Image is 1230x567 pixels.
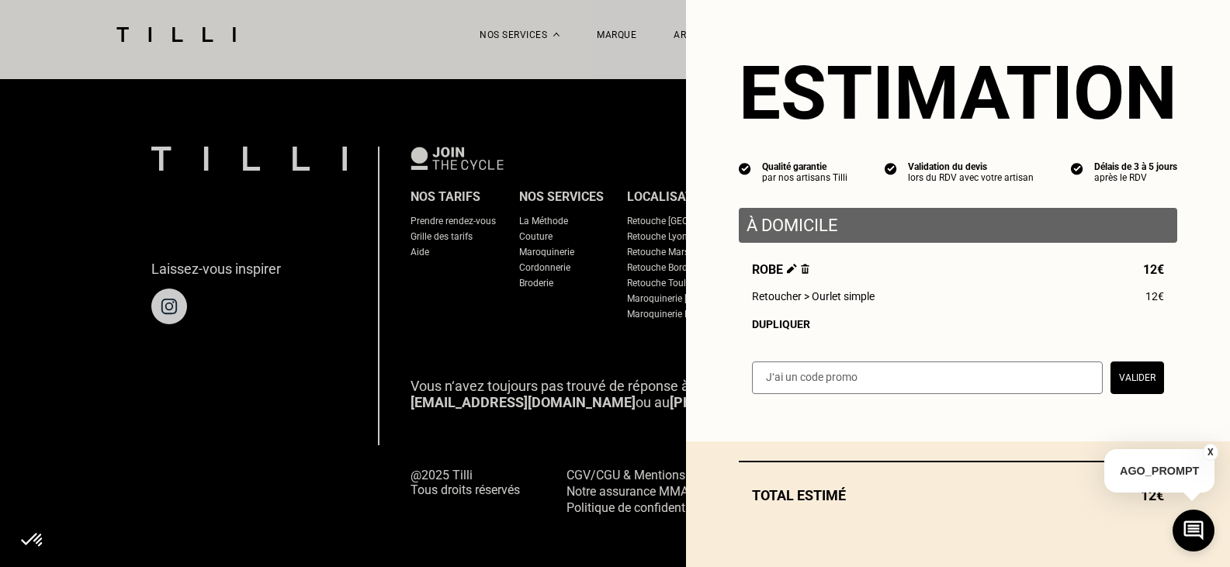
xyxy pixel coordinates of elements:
[1071,161,1083,175] img: icon list info
[1145,290,1164,303] span: 12€
[885,161,897,175] img: icon list info
[1143,262,1164,277] span: 12€
[739,487,1177,503] div: Total estimé
[908,161,1034,172] div: Validation du devis
[762,172,847,183] div: par nos artisans Tilli
[1110,361,1164,394] button: Valider
[739,161,751,175] img: icon list info
[801,264,809,274] img: Supprimer
[752,318,1164,330] div: Dupliquer
[747,216,1169,235] p: À domicile
[739,50,1177,137] section: Estimation
[752,361,1103,394] input: J‘ai un code promo
[1094,161,1177,172] div: Délais de 3 à 5 jours
[1203,444,1218,461] button: X
[752,262,809,277] span: Robe
[908,172,1034,183] div: lors du RDV avec votre artisan
[752,290,875,303] span: Retoucher > Ourlet simple
[787,264,797,274] img: Éditer
[1104,449,1214,493] p: AGO_PROMPT
[762,161,847,172] div: Qualité garantie
[1094,172,1177,183] div: après le RDV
